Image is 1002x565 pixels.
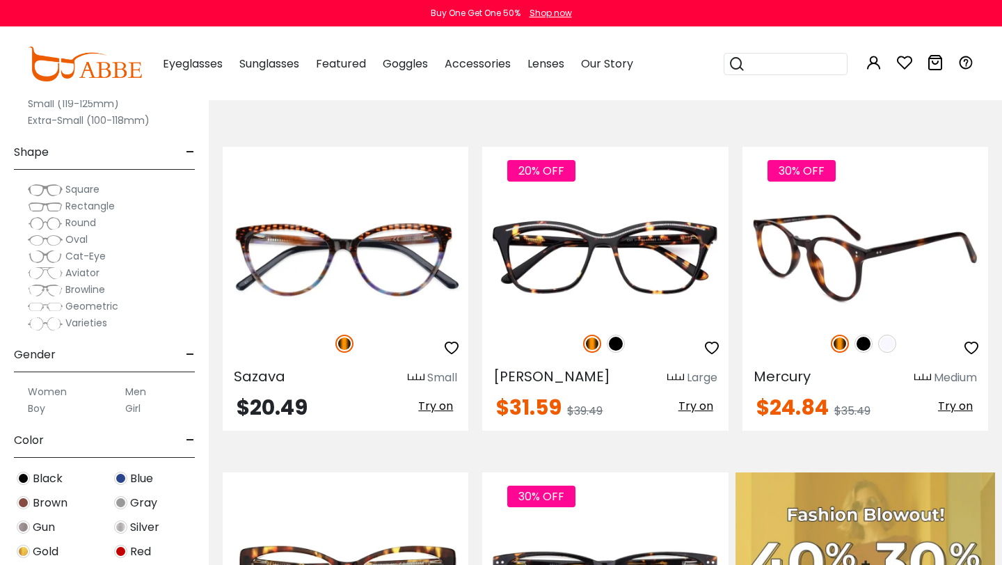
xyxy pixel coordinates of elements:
[408,373,424,383] img: size ruler
[223,197,468,320] img: Tortoise Sazava - Acetate ,Universal Bridge Fit
[607,335,625,353] img: Black
[583,335,601,353] img: Tortoise
[28,317,63,331] img: Varieties.png
[530,7,572,19] div: Shop now
[65,282,105,296] span: Browline
[186,424,195,457] span: -
[678,398,713,414] span: Try on
[186,136,195,169] span: -
[65,216,96,230] span: Round
[163,56,223,72] span: Eyeglasses
[28,266,63,280] img: Aviator.png
[674,397,717,415] button: Try on
[17,545,30,558] img: Gold
[28,250,63,264] img: Cat-Eye.png
[28,233,63,247] img: Oval.png
[493,367,610,386] span: [PERSON_NAME]
[754,367,811,386] span: Mercury
[17,520,30,534] img: Gun
[507,486,575,507] span: 30% OFF
[65,316,107,330] span: Varieties
[33,543,58,560] span: Gold
[831,335,849,353] img: Tortoise
[28,400,45,417] label: Boy
[14,136,49,169] span: Shape
[65,182,100,196] span: Square
[335,335,353,353] img: Tortoise
[28,183,63,197] img: Square.png
[28,300,63,314] img: Geometric.png
[17,496,30,509] img: Brown
[445,56,511,72] span: Accessories
[237,392,308,422] span: $20.49
[114,472,127,485] img: Blue
[667,373,684,383] img: size ruler
[834,403,870,419] span: $35.49
[28,200,63,214] img: Rectangle.png
[482,197,728,320] img: Tortoise Kate - Acetate ,Universal Bridge Fit
[768,160,836,182] span: 30% OFF
[527,56,564,72] span: Lenses
[28,95,119,112] label: Small (119-125mm)
[125,400,141,417] label: Girl
[431,7,520,19] div: Buy One Get One 50%
[114,545,127,558] img: Red
[114,520,127,534] img: Silver
[756,392,829,422] span: $24.84
[65,299,118,313] span: Geometric
[125,383,146,400] label: Men
[914,373,931,383] img: size ruler
[234,367,285,386] span: Sazava
[418,398,453,414] span: Try on
[33,519,55,536] span: Gun
[427,369,457,386] div: Small
[507,160,575,182] span: 20% OFF
[28,112,150,129] label: Extra-Small (100-118mm)
[878,335,896,353] img: Translucent
[33,495,67,511] span: Brown
[496,392,562,422] span: $31.59
[130,470,153,487] span: Blue
[114,496,127,509] img: Gray
[65,199,115,213] span: Rectangle
[186,338,195,372] span: -
[28,383,67,400] label: Women
[239,56,299,72] span: Sunglasses
[742,197,988,320] img: Tortoise Mercury - Acetate ,Universal Bridge Fit
[65,232,88,246] span: Oval
[581,56,633,72] span: Our Story
[130,543,151,560] span: Red
[938,398,973,414] span: Try on
[28,283,63,297] img: Browline.png
[523,7,572,19] a: Shop now
[17,472,30,485] img: Black
[28,216,63,230] img: Round.png
[65,266,100,280] span: Aviator
[687,369,717,386] div: Large
[854,335,873,353] img: Black
[414,397,457,415] button: Try on
[934,397,977,415] button: Try on
[28,47,142,81] img: abbeglasses.com
[33,470,63,487] span: Black
[130,495,157,511] span: Gray
[316,56,366,72] span: Featured
[14,424,44,457] span: Color
[567,403,603,419] span: $39.49
[14,338,56,372] span: Gender
[383,56,428,72] span: Goggles
[65,249,106,263] span: Cat-Eye
[934,369,977,386] div: Medium
[130,519,159,536] span: Silver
